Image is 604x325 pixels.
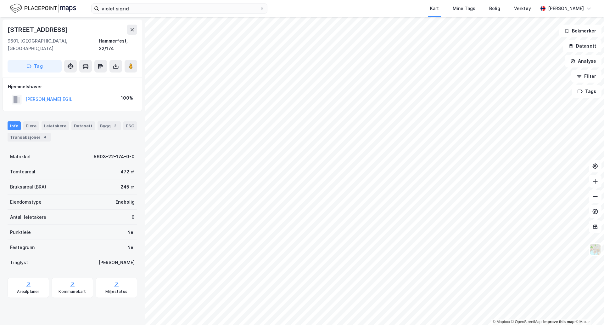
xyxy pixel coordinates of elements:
[42,134,48,140] div: 4
[127,229,135,236] div: Nei
[17,289,39,294] div: Arealplaner
[8,83,137,90] div: Hjemmelshaver
[123,121,137,130] div: ESG
[10,153,31,160] div: Matrikkel
[105,289,127,294] div: Miljøstatus
[131,213,135,221] div: 0
[115,198,135,206] div: Enebolig
[573,295,604,325] div: Kontrollprogram for chat
[543,320,574,324] a: Improve this map
[120,168,135,176] div: 472 ㎡
[430,5,439,12] div: Kart
[10,259,28,266] div: Tinglyst
[559,25,601,37] button: Bokmerker
[112,123,118,129] div: 2
[121,94,133,102] div: 100%
[10,168,35,176] div: Tomteareal
[563,40,601,52] button: Datasett
[10,183,46,191] div: Bruksareal (BRA)
[127,244,135,251] div: Nei
[23,121,39,130] div: Eiere
[10,213,46,221] div: Antall leietakere
[514,5,531,12] div: Verktøy
[59,289,86,294] div: Kommunekart
[571,70,601,83] button: Filter
[589,243,601,255] img: Z
[98,259,135,266] div: [PERSON_NAME]
[98,121,121,130] div: Bygg
[99,37,137,52] div: Hammerfest, 22/174
[10,229,31,236] div: Punktleie
[8,121,21,130] div: Info
[8,25,69,35] div: [STREET_ADDRESS]
[10,244,35,251] div: Festegrunn
[565,55,601,67] button: Analyse
[120,183,135,191] div: 245 ㎡
[8,60,62,73] button: Tag
[453,5,475,12] div: Mine Tags
[99,4,260,13] input: Søk på adresse, matrikkel, gårdeiere, leietakere eller personer
[8,133,51,142] div: Transaksjoner
[42,121,69,130] div: Leietakere
[573,295,604,325] iframe: Chat Widget
[548,5,584,12] div: [PERSON_NAME]
[10,3,76,14] img: logo.f888ab2527a4732fd821a326f86c7f29.svg
[8,37,99,52] div: 9601, [GEOGRAPHIC_DATA], [GEOGRAPHIC_DATA]
[489,5,500,12] div: Bolig
[511,320,542,324] a: OpenStreetMap
[493,320,510,324] a: Mapbox
[94,153,135,160] div: 5603-22-174-0-0
[572,85,601,98] button: Tags
[10,198,42,206] div: Eiendomstype
[71,121,95,130] div: Datasett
